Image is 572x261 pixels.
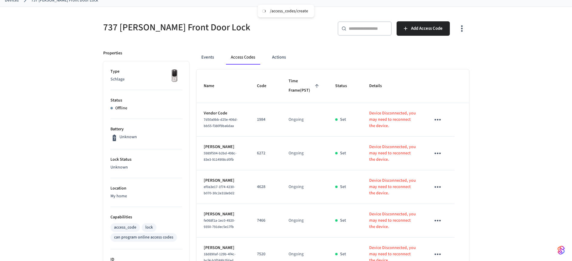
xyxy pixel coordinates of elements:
button: Add Access Code [397,21,450,36]
p: Set [340,217,346,224]
span: fe068f1a-1ec0-4920-9350-791dec5e17fb [204,218,235,229]
p: Device Disconnected, you may need to reconnect the device. [369,178,416,196]
td: Ongoing [281,137,328,170]
img: Yale Assure Touchscreen Wifi Smart Lock, Satin Nickel, Front [167,68,182,83]
p: Type [110,68,182,75]
p: [PERSON_NAME] [204,144,243,150]
span: Details [369,81,390,91]
p: Lock Status [110,156,182,163]
p: 1984 [257,117,274,123]
div: lock [145,224,153,231]
button: Access Codes [226,50,260,65]
p: 7520 [257,251,274,257]
div: /access_codes/create [270,8,308,14]
p: [PERSON_NAME] [204,178,243,184]
p: 4628 [257,184,274,190]
p: Unknown [110,164,182,171]
button: Events [196,50,219,65]
p: [PERSON_NAME] [204,211,243,217]
button: Actions [267,50,291,65]
span: Code [257,81,274,91]
td: Ongoing [281,204,328,238]
p: Properties [103,50,122,56]
p: 7466 [257,217,274,224]
img: SeamLogoGradient.69752ec5.svg [558,245,565,255]
p: Set [340,150,346,156]
span: 7d50a9bb-d25e-406d-bb55-f380f9ba6daa [204,117,238,129]
span: Status [335,81,355,91]
p: Vendor Code [204,110,243,117]
p: My home [110,193,182,199]
p: [PERSON_NAME] [204,245,243,251]
p: Status [110,97,182,104]
div: access_code [114,224,136,231]
p: Unknown [119,134,137,140]
span: 5989f504-b2bd-498c-83e3-9114908cd0fb [204,151,237,162]
td: Ongoing [281,103,328,137]
p: Battery [110,126,182,132]
p: Device Disconnected, you may need to reconnect the device. [369,211,416,230]
span: ef0a3e17-1f74-4230-b070-30c2e318e9d2 [204,184,235,196]
p: 6272 [257,150,274,156]
p: Set [340,117,346,123]
span: Time Frame(PST) [289,77,321,96]
td: Ongoing [281,170,328,204]
div: ant example [196,50,469,65]
span: Add Access Code [411,25,443,32]
p: Device Disconnected, you may need to reconnect the device. [369,144,416,163]
p: Schlage [110,76,182,83]
h5: 737 [PERSON_NAME] Front Door Lock [103,21,283,34]
p: Location [110,185,182,192]
div: can program online access codes [114,234,173,241]
p: Set [340,251,346,257]
p: Capabilities [110,214,182,220]
p: Device Disconnected, you may need to reconnect the device. [369,110,416,129]
span: Name [204,81,222,91]
p: Set [340,184,346,190]
p: Offline [115,105,127,111]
